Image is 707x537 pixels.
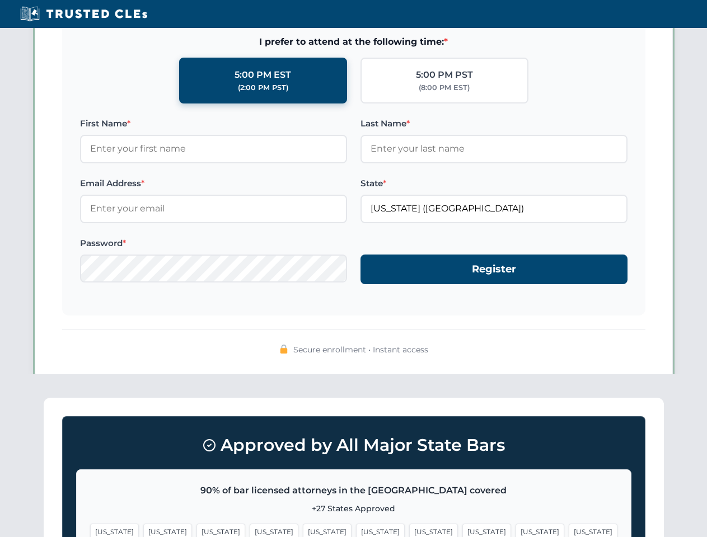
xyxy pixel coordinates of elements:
[360,255,628,284] button: Register
[360,195,628,223] input: Florida (FL)
[17,6,151,22] img: Trusted CLEs
[419,82,470,93] div: (8:00 PM EST)
[80,177,347,190] label: Email Address
[235,68,291,82] div: 5:00 PM EST
[90,502,617,515] p: +27 States Approved
[360,117,628,130] label: Last Name
[360,177,628,190] label: State
[76,430,631,460] h3: Approved by All Major State Bars
[90,483,617,498] p: 90% of bar licensed attorneys in the [GEOGRAPHIC_DATA] covered
[293,343,428,356] span: Secure enrollment • Instant access
[416,68,473,82] div: 5:00 PM PST
[80,237,347,250] label: Password
[80,135,347,163] input: Enter your first name
[238,82,288,93] div: (2:00 PM PST)
[279,345,288,354] img: 🔒
[80,117,347,130] label: First Name
[360,135,628,163] input: Enter your last name
[80,195,347,223] input: Enter your email
[80,35,628,49] span: I prefer to attend at the following time:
